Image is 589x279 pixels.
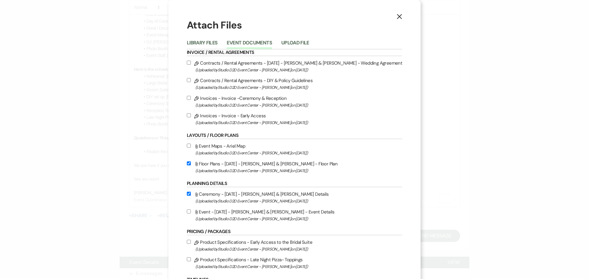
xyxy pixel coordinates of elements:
[187,180,402,187] h6: Planning Details
[187,112,402,126] label: Invoices - Invoice - Early Access
[187,40,218,49] button: Library Files
[187,61,191,65] input: Contracts / Rental Agreements - [DATE] - [PERSON_NAME] & [PERSON_NAME] - Wedding Agreement(Upload...
[195,149,402,156] span: (Uploaded by Studio D2D Event Center - [PERSON_NAME] on [DATE] )
[187,18,402,32] h1: Attach Files
[195,66,402,74] span: (Uploaded by Studio D2D Event Center - [PERSON_NAME] on [DATE] )
[187,59,402,74] label: Contracts / Rental Agreements - [DATE] - [PERSON_NAME] & [PERSON_NAME] - Wedding Agreement
[187,208,402,222] label: Event - [DATE] - [PERSON_NAME] & [PERSON_NAME] - Event Details
[195,263,402,270] span: (Uploaded by Studio D2D Event Center - [PERSON_NAME] on [DATE] )
[187,190,402,205] label: Ceremony - [DATE] - [PERSON_NAME] & [PERSON_NAME] Details
[187,113,191,117] input: Invoices - Invoice - Early Access(Uploaded byStudio D2D Event Center - [PERSON_NAME]on [DATE])
[187,238,402,253] label: Product Specifications - Early Access to the Bridal Suite
[187,77,402,91] label: Contracts / Rental Agreements - DIY & Policy Guidelines
[281,40,309,49] button: Upload File
[187,142,402,156] label: Event Maps - Ariel Map
[187,192,191,196] input: Ceremony - [DATE] - [PERSON_NAME] & [PERSON_NAME] Details(Uploaded byStudio D2D Event Center - [P...
[187,132,402,139] h6: Layouts / Floor Plans
[187,256,402,270] label: Product Specifications - Late Night Pizza- Toppings
[187,209,191,213] input: Event - [DATE] - [PERSON_NAME] & [PERSON_NAME] - Event Details(Uploaded byStudio D2D Event Center...
[187,160,402,174] label: Floor Plans - [DATE] - [PERSON_NAME] & [PERSON_NAME] - Floor Plan
[187,49,402,56] h6: Invoice / Rental Agreements
[195,246,402,253] span: (Uploaded by Studio D2D Event Center - [PERSON_NAME] on [DATE] )
[187,240,191,244] input: Product Specifications - Early Access to the Bridal Suite(Uploaded byStudio D2D Event Center - [P...
[187,96,191,100] input: Invoices - Invoice -Ceremony & Reception(Uploaded byStudio D2D Event Center - [PERSON_NAME]on [DA...
[195,198,402,205] span: (Uploaded by Studio D2D Event Center - [PERSON_NAME] on [DATE] )
[195,215,402,222] span: (Uploaded by Studio D2D Event Center - [PERSON_NAME] on [DATE] )
[187,257,191,261] input: Product Specifications - Late Night Pizza- Toppings(Uploaded byStudio D2D Event Center - [PERSON_...
[187,78,191,82] input: Contracts / Rental Agreements - DIY & Policy Guidelines(Uploaded byStudio D2D Event Center - [PER...
[195,84,402,91] span: (Uploaded by Studio D2D Event Center - [PERSON_NAME] on [DATE] )
[187,228,402,235] h6: Pricing / Packages
[187,144,191,148] input: Event Maps - Ariel Map(Uploaded byStudio D2D Event Center - [PERSON_NAME]on [DATE])
[195,167,402,174] span: (Uploaded by Studio D2D Event Center - [PERSON_NAME] on [DATE] )
[187,94,402,109] label: Invoices - Invoice -Ceremony & Reception
[227,40,272,49] button: Event Documents
[195,119,402,126] span: (Uploaded by Studio D2D Event Center - [PERSON_NAME] on [DATE] )
[187,161,191,165] input: Floor Plans - [DATE] - [PERSON_NAME] & [PERSON_NAME] - Floor Plan(Uploaded byStudio D2D Event Cen...
[195,102,402,109] span: (Uploaded by Studio D2D Event Center - [PERSON_NAME] on [DATE] )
